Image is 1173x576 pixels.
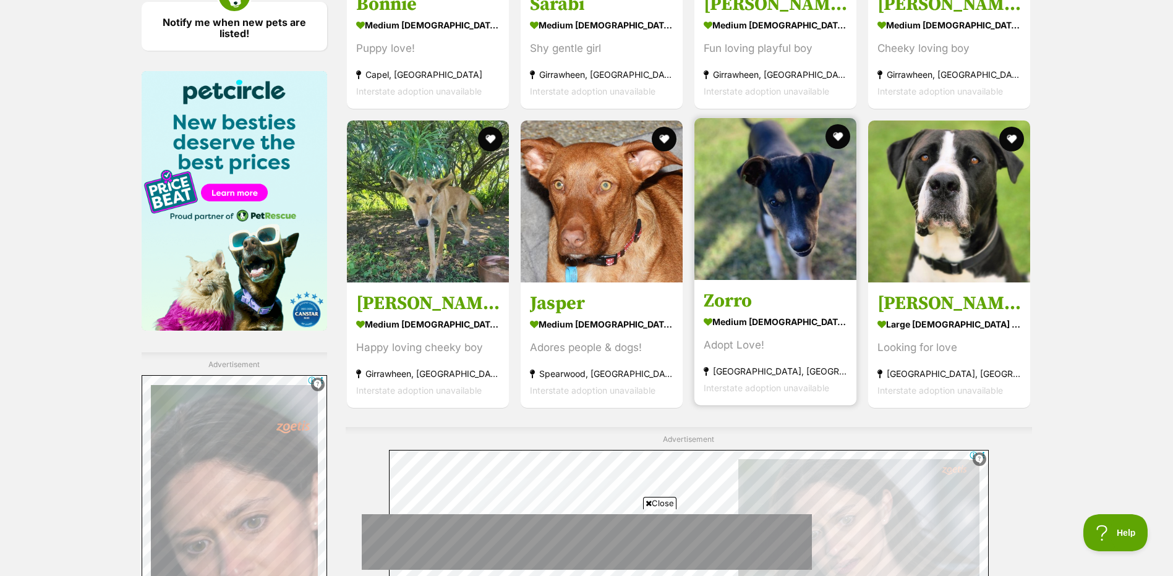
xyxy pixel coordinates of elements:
strong: medium [DEMOGRAPHIC_DATA] Dog [356,16,500,34]
button: favourite [478,127,503,151]
div: Looking for love [877,339,1021,355]
strong: medium [DEMOGRAPHIC_DATA] Dog [356,315,500,332]
span: Interstate adoption unavailable [704,382,829,392]
iframe: Advertisement [362,514,812,570]
h3: Zorro [704,289,847,312]
h3: [PERSON_NAME] [356,291,500,315]
span: Interstate adoption unavailable [530,384,655,395]
span: Interstate adoption unavailable [356,384,482,395]
strong: Spearwood, [GEOGRAPHIC_DATA] [530,365,673,381]
img: info.svg [312,379,323,390]
strong: Girrawheen, [GEOGRAPHIC_DATA] [704,66,847,83]
span: Interstate adoption unavailable [877,86,1003,96]
a: Jasper medium [DEMOGRAPHIC_DATA] Dog Adores people & dogs! Spearwood, [GEOGRAPHIC_DATA] Interstat... [521,282,683,407]
div: Happy loving cheeky boy [356,339,500,355]
h3: [PERSON_NAME] [877,291,1021,315]
strong: [GEOGRAPHIC_DATA], [GEOGRAPHIC_DATA] [877,365,1021,381]
div: Adopt Love! [704,336,847,353]
strong: Girrawheen, [GEOGRAPHIC_DATA] [530,66,673,83]
strong: Girrawheen, [GEOGRAPHIC_DATA] [356,365,500,381]
a: Notify me when new pets are listed! [142,2,327,51]
a: [PERSON_NAME] large [DEMOGRAPHIC_DATA] Dog Looking for love [GEOGRAPHIC_DATA], [GEOGRAPHIC_DATA] ... [868,282,1030,407]
strong: medium [DEMOGRAPHIC_DATA] Dog [877,16,1021,34]
strong: medium [DEMOGRAPHIC_DATA] Dog [704,16,847,34]
span: Interstate adoption unavailable [704,86,829,96]
strong: Capel, [GEOGRAPHIC_DATA] [356,66,500,83]
span: Close [643,497,676,509]
img: Zorro - Mixed breed Dog [694,118,856,280]
span: Interstate adoption unavailable [877,384,1003,395]
strong: medium [DEMOGRAPHIC_DATA] Dog [704,312,847,330]
button: favourite [825,124,850,149]
img: Leo - Mastiff Dog [868,121,1030,282]
iframe: Help Scout Beacon - Open [1083,514,1148,551]
strong: [GEOGRAPHIC_DATA], [GEOGRAPHIC_DATA] [704,362,847,379]
div: Fun loving playful boy [704,40,847,57]
button: favourite [1000,127,1025,151]
div: Cheeky loving boy [877,40,1021,57]
h3: Jasper [530,291,673,315]
span: Interstate adoption unavailable [356,86,482,96]
strong: medium [DEMOGRAPHIC_DATA] Dog [530,315,673,332]
strong: large [DEMOGRAPHIC_DATA] Dog [877,315,1021,332]
button: favourite [652,127,676,151]
img: info.svg [974,454,985,465]
img: Pet Circle promo banner [142,71,327,331]
strong: Girrawheen, [GEOGRAPHIC_DATA] [877,66,1021,83]
div: Shy gentle girl [530,40,673,57]
span: Interstate adoption unavailable [530,86,655,96]
div: Adores people & dogs! [530,339,673,355]
img: Joe - Dingo Dog [347,121,509,282]
a: [PERSON_NAME] medium [DEMOGRAPHIC_DATA] Dog Happy loving cheeky boy Girrawheen, [GEOGRAPHIC_DATA]... [347,282,509,407]
div: Puppy love! [356,40,500,57]
a: Zorro medium [DEMOGRAPHIC_DATA] Dog Adopt Love! [GEOGRAPHIC_DATA], [GEOGRAPHIC_DATA] Interstate a... [694,279,856,405]
strong: medium [DEMOGRAPHIC_DATA] Dog [530,16,673,34]
img: Jasper - Mixed breed Dog [521,121,683,282]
